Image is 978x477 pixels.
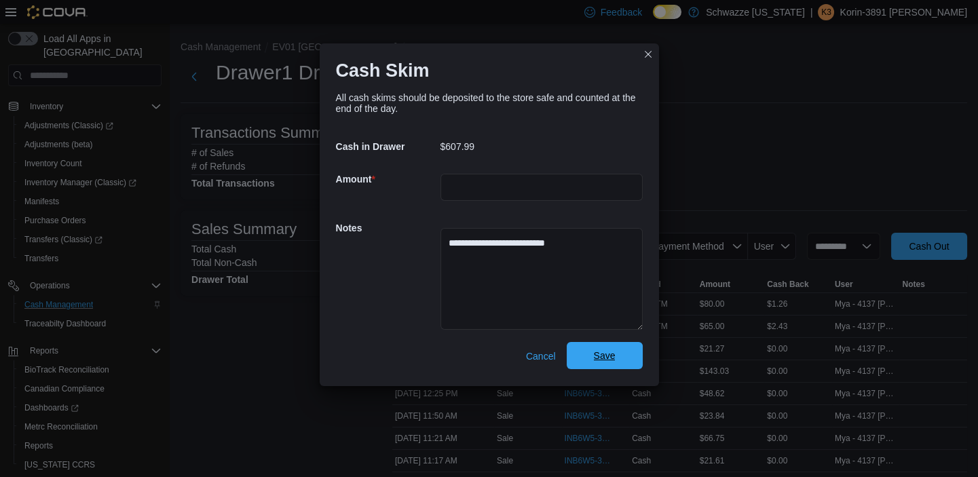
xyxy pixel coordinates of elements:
[336,214,438,242] h5: Notes
[336,133,438,160] h5: Cash in Drawer
[336,60,430,81] h1: Cash Skim
[567,342,643,369] button: Save
[336,92,643,114] div: All cash skims should be deposited to the store safe and counted at the end of the day.
[336,166,438,193] h5: Amount
[521,343,561,370] button: Cancel
[526,349,556,363] span: Cancel
[440,141,475,152] p: $607.99
[640,46,656,62] button: Closes this modal window
[594,349,616,362] span: Save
